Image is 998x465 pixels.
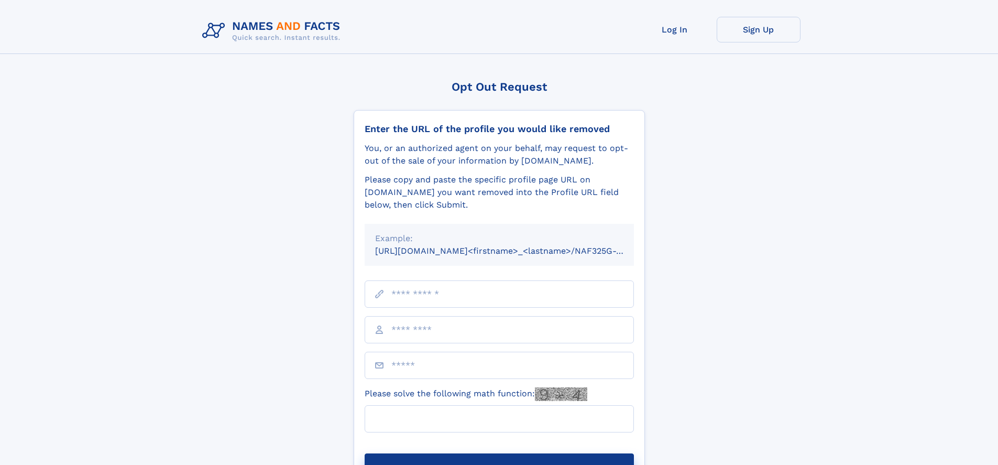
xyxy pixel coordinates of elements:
[198,17,349,45] img: Logo Names and Facts
[633,17,717,42] a: Log In
[375,232,623,245] div: Example:
[365,123,634,135] div: Enter the URL of the profile you would like removed
[365,142,634,167] div: You, or an authorized agent on your behalf, may request to opt-out of the sale of your informatio...
[365,174,634,211] div: Please copy and paste the specific profile page URL on [DOMAIN_NAME] you want removed into the Pr...
[375,246,654,256] small: [URL][DOMAIN_NAME]<firstname>_<lastname>/NAF325G-xxxxxxxx
[354,80,645,93] div: Opt Out Request
[365,387,587,401] label: Please solve the following math function:
[717,17,800,42] a: Sign Up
